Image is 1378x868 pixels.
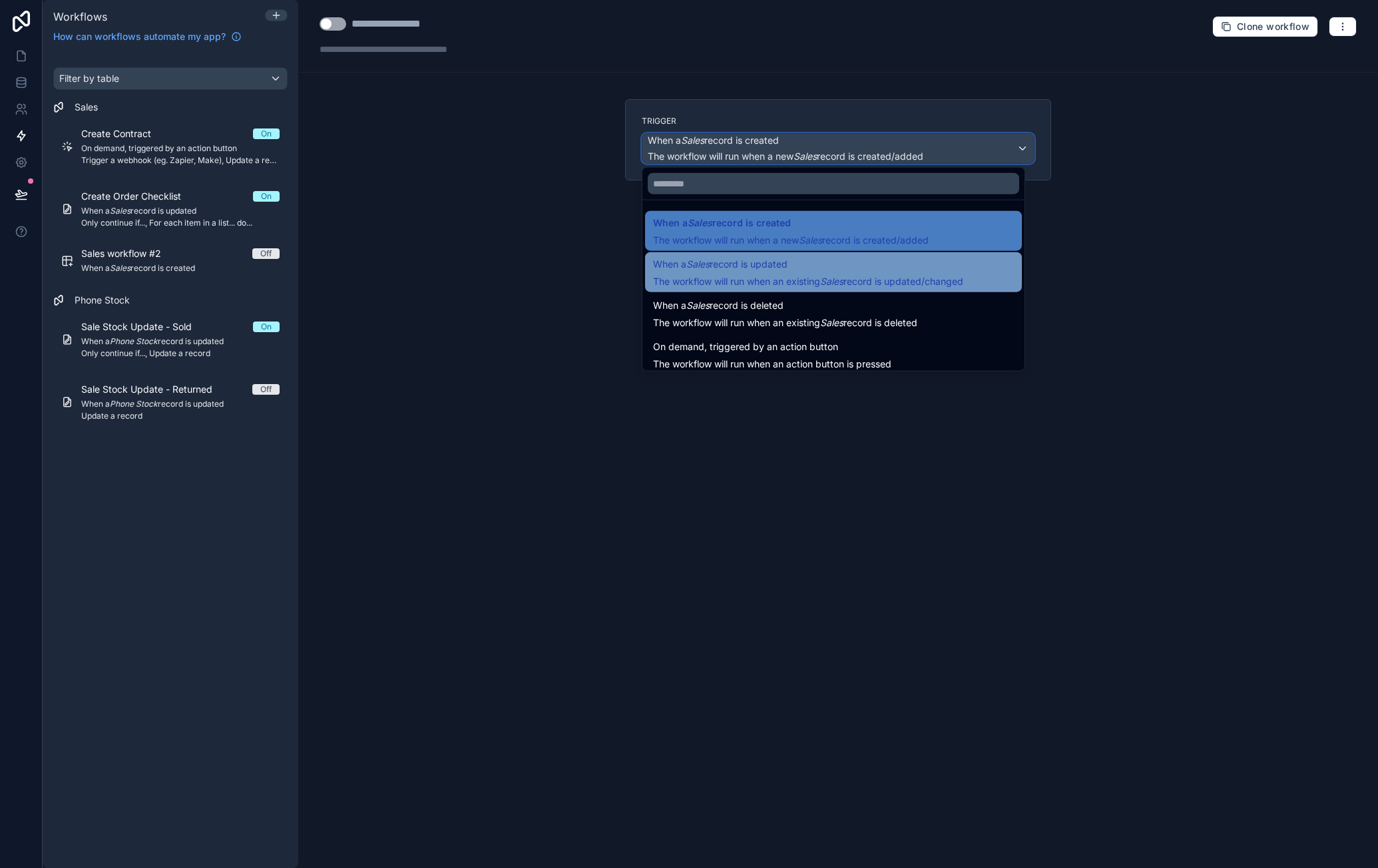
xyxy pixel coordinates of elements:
span: The workflow will run when a new record is created/added [653,234,929,246]
em: Sales [688,217,712,228]
em: Sales [686,300,710,311]
em: Sales [686,258,710,270]
span: The workflow will run when an existing record is deleted [653,317,917,328]
em: Sales [820,276,843,287]
span: The workflow will run when an existing record is updated/changed [653,276,963,287]
span: On demand, triggered by an action button [653,339,838,355]
span: When a record is created [653,215,791,231]
span: When a record is updated [653,256,788,272]
span: When a record is deleted [653,298,784,314]
em: Sales [799,234,822,246]
em: Sales [820,317,843,328]
span: The workflow will run when an action button is pressed [653,358,891,369]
